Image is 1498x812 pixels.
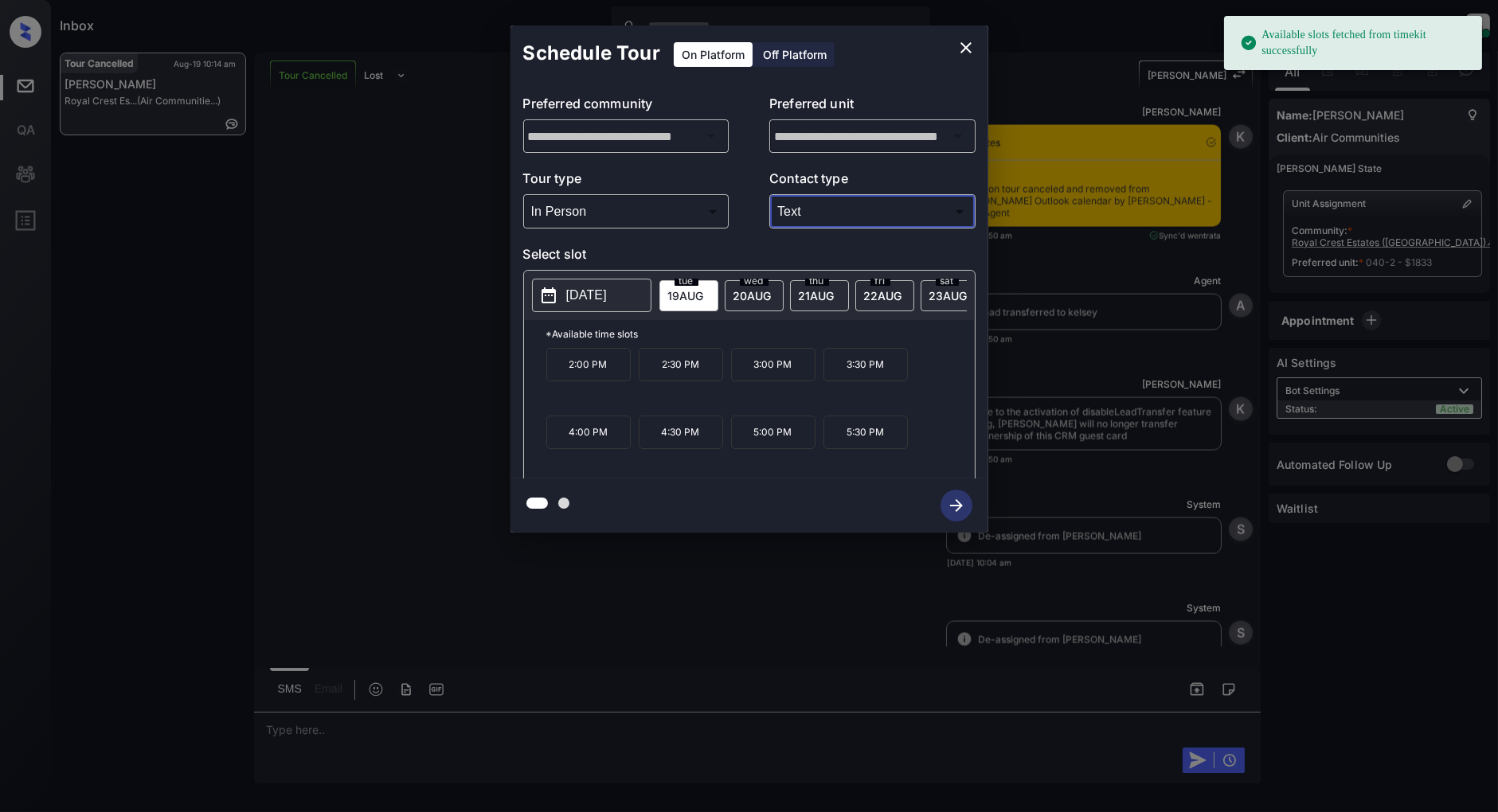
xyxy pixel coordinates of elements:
[546,348,631,381] p: 2:00 PM
[823,416,908,449] p: 5:30 PM
[769,169,976,194] p: Contact type
[523,244,976,270] p: Select slot
[523,94,729,119] p: Preferred community
[823,348,908,381] p: 3:30 PM
[740,276,769,286] span: wed
[546,416,631,449] p: 4:00 PM
[936,276,959,286] span: sat
[921,280,980,311] div: date-select
[769,94,976,119] p: Preferred unit
[659,280,718,311] div: date-select
[510,25,673,81] h2: Schedule Tour
[725,280,784,311] div: date-select
[532,279,651,312] button: [DATE]
[523,169,729,194] p: Tour type
[527,198,726,224] div: In Person
[805,276,829,286] span: thu
[675,276,698,286] span: tue
[733,289,772,303] span: 20 AUG
[639,348,723,381] p: 2:30 PM
[731,416,815,449] p: 5:00 PM
[855,280,914,311] div: date-select
[731,348,815,381] p: 3:00 PM
[1240,21,1469,65] div: Available slots fetched from timekit successfully
[668,289,704,303] span: 19 AUG
[870,276,890,286] span: fri
[674,42,753,67] div: On Platform
[546,320,975,348] p: *Available time slots
[799,289,835,303] span: 21 AUG
[931,485,982,526] button: btn-next
[755,42,835,67] div: Off Platform
[639,416,723,449] p: 4:30 PM
[790,280,849,311] div: date-select
[773,198,972,224] div: Text
[950,32,982,64] button: close
[929,289,968,303] span: 23 AUG
[566,286,607,305] p: [DATE]
[864,289,902,303] span: 22 AUG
